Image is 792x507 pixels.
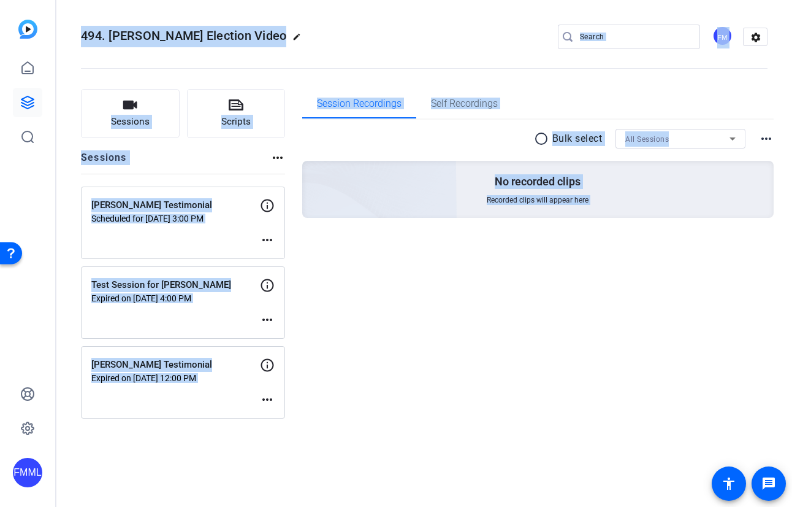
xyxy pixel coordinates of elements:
[317,99,402,109] span: Session Recordings
[487,195,588,205] span: Recorded clips will appear here
[81,28,286,43] span: 494. [PERSON_NAME] Election Video
[625,135,669,144] span: All Sessions
[91,293,260,303] p: Expired on [DATE] 4:00 PM
[187,89,286,138] button: Scripts
[552,131,603,146] p: Bulk select
[431,99,498,109] span: Self Recordings
[165,39,457,306] img: embarkstudio-empty-session.png
[260,233,275,247] mat-icon: more_horiz
[761,476,776,491] mat-icon: message
[495,174,581,189] p: No recorded clips
[91,278,260,292] p: Test Session for [PERSON_NAME]
[722,476,736,491] mat-icon: accessibility
[13,458,42,487] div: FMML
[91,198,260,212] p: [PERSON_NAME] Testimonial
[712,26,734,47] ngx-avatar: Flying Monkeys Media, LLC
[744,28,768,47] mat-icon: settings
[260,392,275,407] mat-icon: more_horiz
[712,26,733,46] div: FM
[580,29,690,44] input: Search
[534,131,552,146] mat-icon: radio_button_unchecked
[292,33,307,47] mat-icon: edit
[18,20,37,39] img: blue-gradient.svg
[221,115,251,129] span: Scripts
[81,150,127,174] h2: Sessions
[270,150,285,165] mat-icon: more_horiz
[91,373,260,383] p: Expired on [DATE] 12:00 PM
[111,115,150,129] span: Sessions
[81,89,180,138] button: Sessions
[91,358,260,372] p: [PERSON_NAME] Testimonial
[260,312,275,327] mat-icon: more_horiz
[759,131,774,146] mat-icon: more_horiz
[91,214,260,223] p: Scheduled for [DATE] 3:00 PM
